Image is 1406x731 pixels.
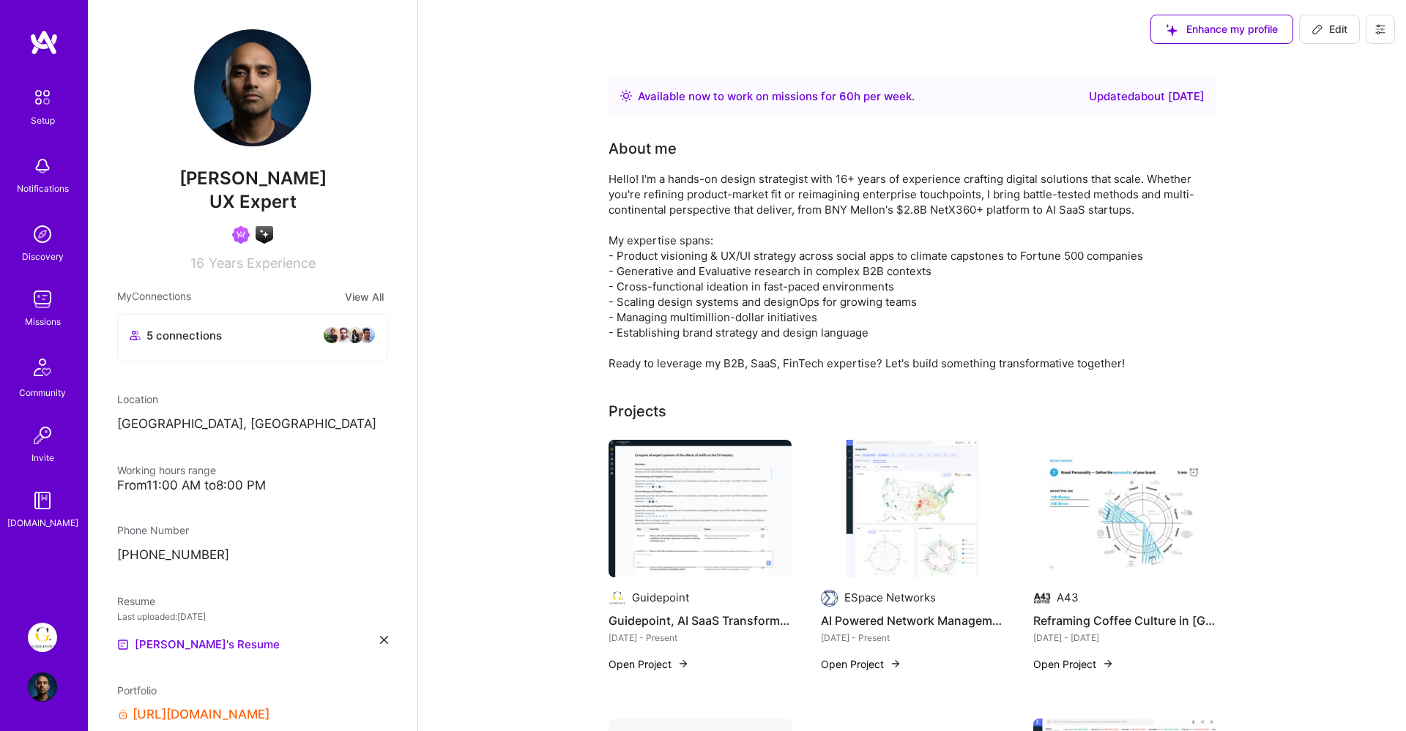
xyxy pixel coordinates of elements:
[609,440,792,577] img: Guidepoint, AI SaaS Transformation
[1312,22,1347,37] span: Edit
[117,524,189,536] span: Phone Number
[117,416,388,433] p: [GEOGRAPHIC_DATA], [GEOGRAPHIC_DATA]
[821,656,901,672] button: Open Project
[620,90,632,102] img: Availability
[25,314,61,329] div: Missions
[609,400,666,422] div: Projects
[146,328,222,343] span: 5 connections
[22,249,64,264] div: Discovery
[28,486,57,515] img: guide book
[7,515,78,531] div: [DOMAIN_NAME]
[25,350,60,385] img: Community
[117,595,155,607] span: Resume
[609,138,677,160] div: About me
[117,391,388,407] div: Location
[117,636,280,653] a: [PERSON_NAME]'s Resume
[1033,440,1216,577] img: Reframing Coffee Culture in Sweden
[1299,15,1360,44] button: Edit
[677,658,689,670] img: arrow-right
[27,82,58,113] img: setup
[31,113,55,128] div: Setup
[117,547,388,564] p: [PHONE_NUMBER]
[609,171,1194,371] div: Hello! I'm a hands-on design strategist with 16+ years of experience crafting digital solutions t...
[117,684,157,697] span: Portfolio
[609,656,689,672] button: Open Project
[1150,15,1293,44] button: Enhance my profile
[335,326,352,344] img: avatar
[117,609,388,624] div: Last uploaded: [DATE]
[821,611,1004,630] h4: AI Powered Network Management
[1102,658,1114,670] img: arrow-right
[341,288,388,305] button: View All
[256,226,273,244] img: A.I. guild
[632,590,689,605] div: Guidepoint
[24,672,61,702] a: User Avatar
[1033,611,1216,630] h4: Reframing Coffee Culture in [GEOGRAPHIC_DATA]
[839,89,854,103] span: 60
[821,589,838,607] img: Company logo
[17,181,69,196] div: Notifications
[28,285,57,314] img: teamwork
[28,623,57,652] img: Guidepoint: Client Platform
[117,168,388,190] span: [PERSON_NAME]
[130,330,141,341] i: icon Collaborator
[194,29,311,146] img: User Avatar
[638,88,915,105] div: Available now to work on missions for h per week .
[1166,22,1278,37] span: Enhance my profile
[31,450,54,465] div: Invite
[1033,589,1051,607] img: Company logo
[28,220,57,249] img: discovery
[609,589,626,607] img: Company logo
[190,255,204,271] span: 16
[117,288,191,305] span: My Connections
[821,440,1004,577] img: AI Powered Network Management
[1089,88,1205,105] div: Updated about [DATE]
[24,623,61,652] a: Guidepoint: Client Platform
[821,630,1004,645] div: [DATE] - Present
[117,639,129,651] img: Resume
[209,191,297,212] span: UX Expert
[346,326,364,344] img: avatar
[380,636,388,644] i: icon Close
[1166,24,1178,36] i: icon SuggestedTeams
[117,314,388,362] button: 5 connectionsavataravataravataravatar
[117,478,388,493] div: From 11:00 AM to 8:00 PM
[28,151,57,181] img: bell
[1057,590,1079,605] div: A43
[133,707,269,722] a: [URL][DOMAIN_NAME]
[844,590,936,605] div: ESpace Networks
[609,611,792,630] h4: Guidepoint, AI SaaS Transformation
[28,421,57,450] img: Invite
[323,326,341,344] img: avatar
[232,226,250,244] img: Been on Mission
[1033,630,1216,645] div: [DATE] - [DATE]
[28,672,57,702] img: User Avatar
[890,658,901,670] img: arrow-right
[19,385,66,400] div: Community
[1033,656,1114,672] button: Open Project
[358,326,376,344] img: avatar
[29,29,59,56] img: logo
[117,464,216,476] span: Working hours range
[609,630,792,645] div: [DATE] - Present
[209,255,316,271] span: Years Experience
